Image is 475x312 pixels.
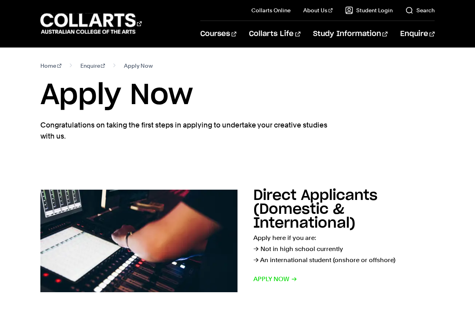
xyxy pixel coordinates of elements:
[249,21,300,47] a: Collarts Life
[40,60,61,71] a: Home
[40,120,329,142] p: Congratulations on taking the first steps in applying to undertake your creative studies with us.
[345,6,393,14] a: Student Login
[40,78,435,113] h1: Apply Now
[400,21,435,47] a: Enquire
[251,6,291,14] a: Collarts Online
[303,6,332,14] a: About Us
[253,274,297,285] span: Apply now
[124,60,153,71] span: Apply Now
[313,21,388,47] a: Study Information
[40,12,142,35] div: Go to homepage
[253,188,378,230] h2: Direct Applicants (Domestic & International)
[405,6,435,14] a: Search
[253,232,435,266] p: Apply here if you are: → Not in high school currently → An international student (onshore or offs...
[40,189,435,293] a: Direct Applicants (Domestic & International) Apply here if you are:→ Not in high school currently...
[200,21,236,47] a: Courses
[80,60,105,71] a: Enquire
